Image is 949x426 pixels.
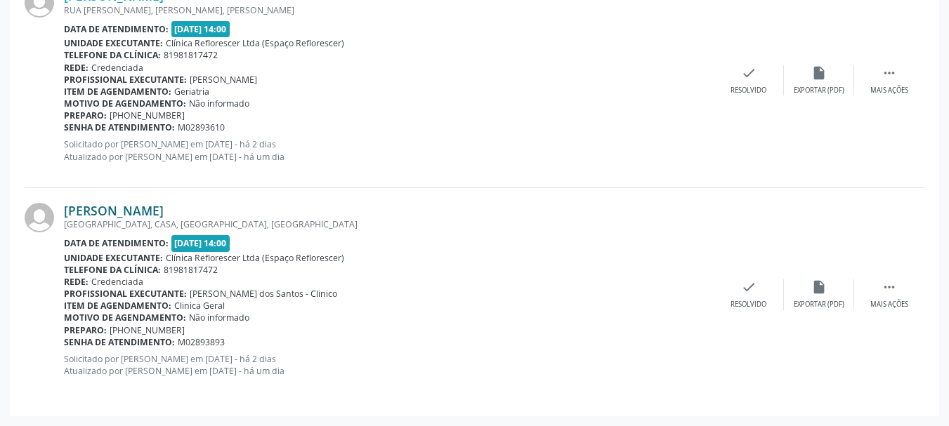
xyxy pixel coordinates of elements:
span: M02893610 [178,121,225,133]
b: Rede: [64,276,89,288]
b: Unidade executante: [64,37,163,49]
span: 81981817472 [164,49,218,61]
span: Não informado [189,98,249,109]
span: Não informado [189,312,249,324]
b: Rede: [64,62,89,74]
b: Telefone da clínica: [64,49,161,61]
b: Unidade executante: [64,252,163,264]
div: Resolvido [731,86,766,95]
div: [GEOGRAPHIC_DATA], CASA, [GEOGRAPHIC_DATA], [GEOGRAPHIC_DATA] [64,218,714,230]
i: check [741,279,757,295]
span: [PHONE_NUMBER] [110,324,185,336]
b: Profissional executante: [64,288,187,300]
span: Geriatria [174,86,209,98]
span: Clínica Reflorescer Ltda (Espaço Reflorescer) [166,37,344,49]
b: Profissional executante: [64,74,187,86]
b: Data de atendimento: [64,23,169,35]
p: Solicitado por [PERSON_NAME] em [DATE] - há 2 dias Atualizado por [PERSON_NAME] em [DATE] - há um... [64,353,714,377]
b: Telefone da clínica: [64,264,161,276]
span: [PHONE_NUMBER] [110,109,185,121]
div: RUA [PERSON_NAME], [PERSON_NAME], [PERSON_NAME] [64,4,714,16]
span: [PERSON_NAME] dos Santos - Clinico [190,288,337,300]
i: check [741,65,757,81]
a: [PERSON_NAME] [64,203,164,218]
b: Item de agendamento: [64,86,171,98]
div: Mais ações [870,300,908,309]
b: Item de agendamento: [64,300,171,312]
span: Clínica Reflorescer Ltda (Espaço Reflorescer) [166,252,344,264]
i:  [882,65,897,81]
p: Solicitado por [PERSON_NAME] em [DATE] - há 2 dias Atualizado por [PERSON_NAME] em [DATE] - há um... [64,138,714,162]
span: [DATE] 14:00 [171,21,230,37]
i: insert_drive_file [811,279,827,295]
b: Senha de atendimento: [64,121,175,133]
b: Preparo: [64,324,107,336]
div: Resolvido [731,300,766,309]
span: Clinica Geral [174,300,225,312]
b: Senha de atendimento: [64,336,175,348]
div: Exportar (PDF) [794,86,844,95]
span: Credenciada [91,276,143,288]
span: Credenciada [91,62,143,74]
b: Preparo: [64,109,107,121]
div: Mais ações [870,86,908,95]
b: Data de atendimento: [64,237,169,249]
b: Motivo de agendamento: [64,312,186,324]
b: Motivo de agendamento: [64,98,186,109]
span: [DATE] 14:00 [171,235,230,251]
span: M02893893 [178,336,225,348]
span: [PERSON_NAME] [190,74,257,86]
img: img [25,203,54,232]
span: 81981817472 [164,264,218,276]
div: Exportar (PDF) [794,300,844,309]
i:  [882,279,897,295]
i: insert_drive_file [811,65,827,81]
